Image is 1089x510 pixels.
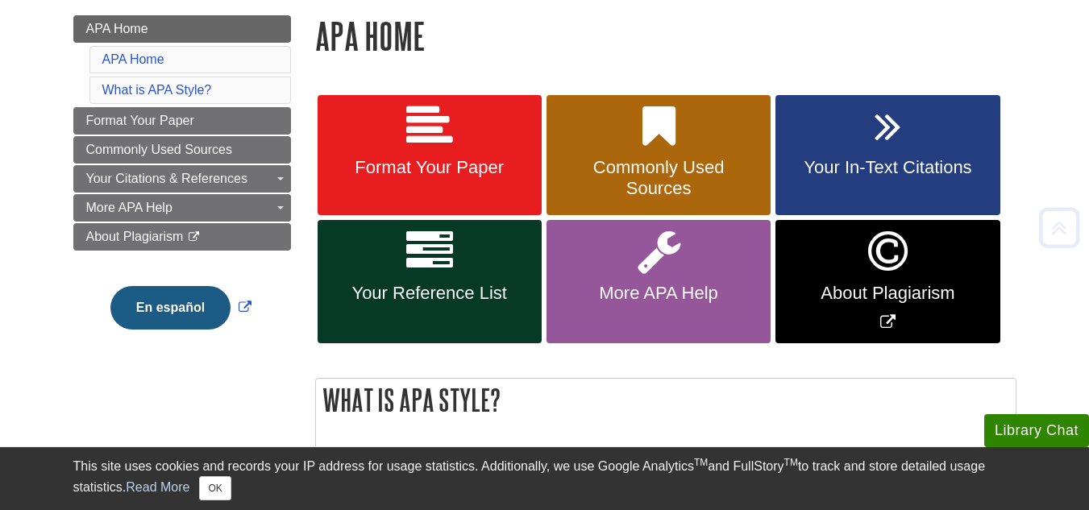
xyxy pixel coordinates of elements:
[316,379,1016,421] h2: What is APA Style?
[86,22,148,35] span: APA Home
[775,220,1000,343] a: Link opens in new window
[559,157,759,199] span: Commonly Used Sources
[330,157,530,178] span: Format Your Paper
[788,283,987,304] span: About Plagiarism
[110,286,231,330] button: En español
[102,83,212,97] a: What is APA Style?
[126,480,189,494] a: Read More
[187,232,201,243] i: This link opens in a new window
[86,201,172,214] span: More APA Help
[102,52,164,66] a: APA Home
[318,95,542,216] a: Format Your Paper
[73,15,291,357] div: Guide Page Menu
[547,220,771,343] a: More APA Help
[73,15,291,43] a: APA Home
[694,457,708,468] sup: TM
[775,95,1000,216] a: Your In-Text Citations
[73,194,291,222] a: More APA Help
[86,114,194,127] span: Format Your Paper
[984,414,1089,447] button: Library Chat
[788,157,987,178] span: Your In-Text Citations
[86,230,184,243] span: About Plagiarism
[559,283,759,304] span: More APA Help
[86,143,232,156] span: Commonly Used Sources
[1033,217,1085,238] a: Back to Top
[784,457,798,468] sup: TM
[106,301,256,314] a: Link opens in new window
[199,476,231,500] button: Close
[73,223,291,251] a: About Plagiarism
[73,457,1016,500] div: This site uses cookies and records your IP address for usage statistics. Additionally, we use Goo...
[73,136,291,164] a: Commonly Used Sources
[318,220,542,343] a: Your Reference List
[330,283,530,304] span: Your Reference List
[315,15,1016,56] h1: APA Home
[547,95,771,216] a: Commonly Used Sources
[86,172,247,185] span: Your Citations & References
[73,165,291,193] a: Your Citations & References
[73,107,291,135] a: Format Your Paper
